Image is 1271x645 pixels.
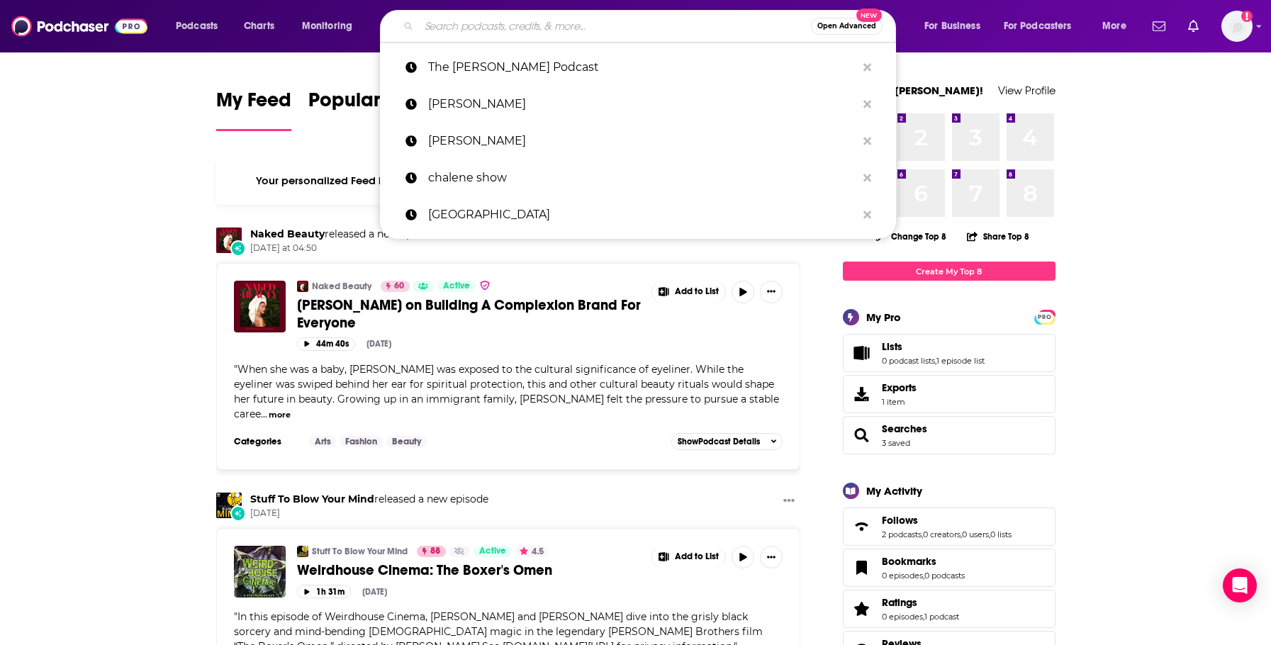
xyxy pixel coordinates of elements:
a: Bookmarks [882,555,965,568]
a: Lists [848,343,876,363]
h3: released a new episode [250,493,488,506]
img: verified Badge [479,279,491,291]
a: Show notifications dropdown [1182,14,1204,38]
span: Bookmarks [843,549,1056,587]
a: Exports [843,375,1056,413]
button: open menu [914,15,998,38]
span: Exports [848,384,876,404]
a: 0 creators [923,529,961,539]
a: 0 lists [990,529,1012,539]
span: Logged in as Ashley_Beenen [1221,11,1253,42]
a: Follows [848,517,876,537]
p: stockton street [428,196,856,233]
span: Ratings [843,590,1056,628]
div: Your personalized Feed is curated based on the Podcasts, Creators, Users, and Lists that you Follow. [216,157,801,205]
span: Exports [882,381,917,394]
a: Naked Beauty [312,281,371,292]
button: open menu [166,15,236,38]
a: Active [437,281,476,292]
a: My Feed [216,88,291,131]
span: Open Advanced [817,23,876,30]
a: PRO [1036,311,1053,322]
a: Popular Feed [308,88,429,131]
a: [PERSON_NAME] [380,86,896,123]
a: [PERSON_NAME] on Building A Complexion Brand For Everyone [297,296,642,332]
span: Active [443,279,470,293]
a: Searches [882,422,927,435]
div: New Episode [230,240,246,256]
span: , [961,529,962,539]
a: 88 [417,546,446,557]
h3: Categories [234,436,298,447]
a: Follows [882,514,1012,527]
a: Searches [848,425,876,445]
p: chalene show [428,159,856,196]
span: , [935,356,936,366]
span: , [923,571,924,580]
span: , [989,529,990,539]
img: Podchaser - Follow, Share and Rate Podcasts [11,13,147,40]
img: Naked Beauty [297,281,308,292]
a: Active [474,546,512,557]
span: Popular Feed [308,88,429,120]
span: Follows [843,507,1056,546]
a: [GEOGRAPHIC_DATA] [380,196,896,233]
span: 88 [430,544,440,559]
span: Show Podcast Details [678,437,760,447]
span: Bookmarks [882,555,936,568]
span: " [234,363,779,420]
div: Open Intercom Messenger [1223,568,1257,602]
span: , [923,612,924,622]
p: louise newsom [428,86,856,123]
button: Change Top 8 [868,228,956,245]
img: Stuff To Blow Your Mind [297,546,308,557]
div: [DATE] [362,587,387,597]
img: User Profile [1221,11,1253,42]
a: Beauty [386,436,427,447]
a: 0 podcasts [924,571,965,580]
span: ... [261,408,267,420]
a: Charts [235,15,283,38]
span: New [856,9,882,22]
span: PRO [1036,312,1053,322]
img: Deepica Mutyala on Building A Complexion Brand For Everyone [234,281,286,332]
p: dr. louise newsom [428,123,856,159]
span: 1 item [882,397,917,407]
button: 44m 40s [297,337,355,351]
button: open menu [995,15,1092,38]
div: [DATE] [366,339,391,349]
a: 3 saved [882,438,910,448]
a: 0 episodes [882,612,923,622]
div: New Episode [230,505,246,521]
a: Create My Top 8 [843,262,1056,281]
span: , [922,529,923,539]
span: Charts [244,16,274,36]
a: View Profile [998,84,1056,97]
a: Weirdhouse Cinema: The Boxer's Omen [234,546,286,598]
span: For Business [924,16,980,36]
img: Naked Beauty [216,228,242,253]
a: Naked Beauty [250,228,325,240]
span: Podcasts [176,16,218,36]
button: Show More Button [760,546,783,568]
a: Stuff To Blow Your Mind [216,493,242,518]
a: 1 podcast [924,612,959,622]
a: 0 users [962,529,989,539]
div: My Pro [866,310,901,324]
span: More [1102,16,1126,36]
span: 60 [394,279,404,293]
button: Show More Button [652,546,726,568]
a: Stuff To Blow Your Mind [250,493,374,505]
span: [PERSON_NAME] on Building A Complexion Brand For Everyone [297,296,641,332]
a: [PERSON_NAME] [380,123,896,159]
a: Ratings [848,599,876,619]
span: Monitoring [302,16,352,36]
button: Open AdvancedNew [811,18,883,35]
span: Weirdhouse Cinema: The Boxer's Omen [297,561,552,579]
button: Share Top 8 [966,223,1030,250]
